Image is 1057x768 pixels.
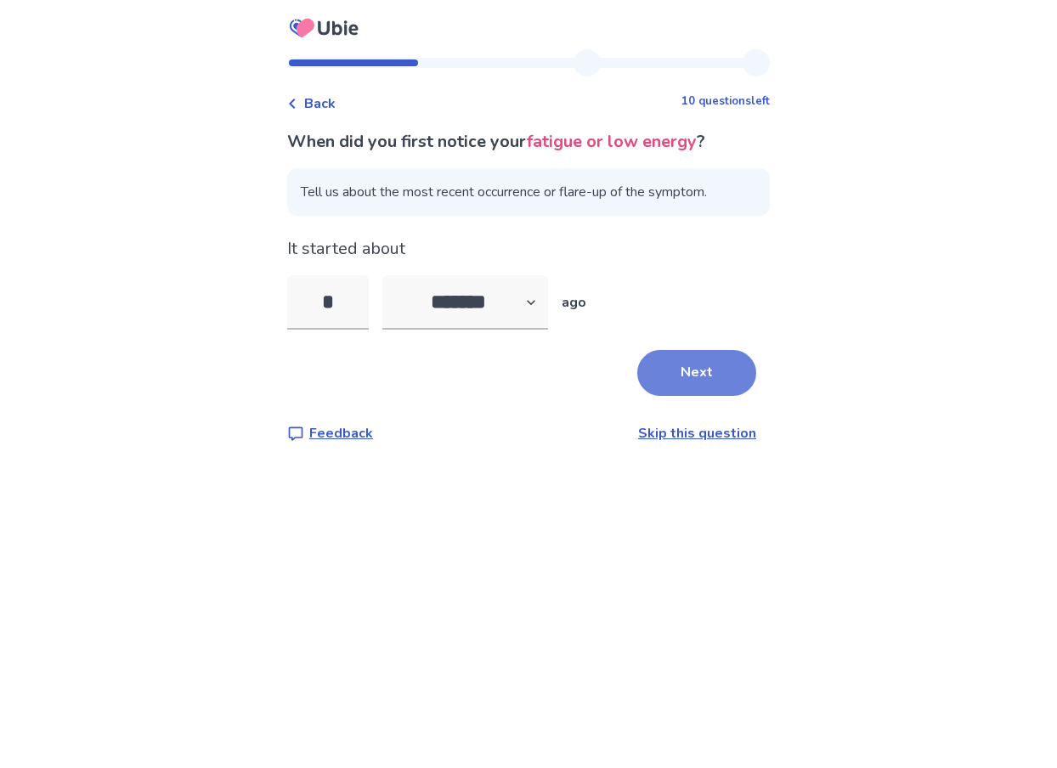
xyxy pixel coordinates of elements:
span: Back [304,93,336,114]
span: fatigue or low energy [527,130,697,153]
p: ago [562,292,586,313]
button: Next [637,350,756,396]
p: It started about [287,236,770,262]
p: 10 questions left [681,93,770,110]
a: Skip this question [638,424,756,443]
span: Tell us about the most recent occurrence or flare-up of the symptom. [287,168,770,216]
a: Feedback [287,423,373,443]
p: Feedback [309,423,373,443]
p: When did you first notice your ? [287,129,770,155]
